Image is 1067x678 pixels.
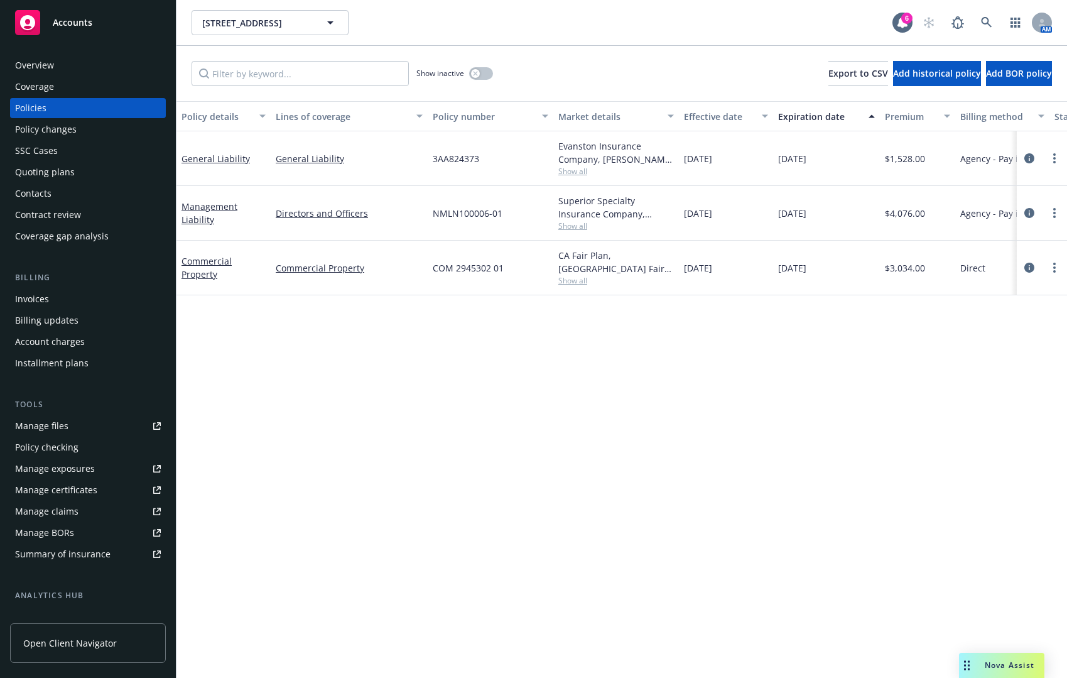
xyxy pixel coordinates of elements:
div: Manage claims [15,501,79,522]
a: Loss summary generator [10,607,166,627]
div: Coverage gap analysis [15,226,109,246]
div: SSC Cases [15,141,58,161]
button: Expiration date [773,101,880,131]
a: Policies [10,98,166,118]
div: Contacts [15,183,51,204]
div: Overview [15,55,54,75]
span: [DATE] [684,207,712,220]
div: Policy changes [15,119,77,139]
a: more [1047,260,1062,275]
a: Manage exposures [10,459,166,479]
span: Open Client Navigator [23,637,117,650]
a: Manage claims [10,501,166,522]
a: Manage BORs [10,523,166,543]
a: Coverage [10,77,166,97]
span: $1,528.00 [885,152,925,165]
button: Add BOR policy [986,61,1052,86]
span: Export to CSV [828,67,888,79]
span: $4,076.00 [885,207,925,220]
span: Agency - Pay in full [960,152,1040,165]
div: Superior Specialty Insurance Company, [PERSON_NAME] Insurance, American Insurance Professionals (... [558,194,674,221]
span: [DATE] [778,207,806,220]
span: Add BOR policy [986,67,1052,79]
div: Drag to move [959,653,975,678]
a: Report a Bug [945,10,970,35]
div: Market details [558,110,660,123]
span: 3AA824373 [433,152,479,165]
div: Policy details [181,110,252,123]
span: COM 2945302 01 [433,261,504,275]
div: Policy checking [15,437,79,457]
a: Start snowing [916,10,941,35]
a: General Liability [181,153,250,165]
a: Manage certificates [10,480,166,500]
button: Export to CSV [828,61,888,86]
a: Policy changes [10,119,166,139]
div: Contract review [15,205,81,225]
span: $3,034.00 [885,261,925,275]
span: Direct [960,261,985,275]
span: Show all [558,275,674,286]
div: Tools [10,398,166,411]
div: Invoices [15,289,49,309]
button: [STREET_ADDRESS] [192,10,349,35]
a: Commercial Property [181,255,232,280]
a: Manage files [10,416,166,436]
div: Quoting plans [15,162,75,182]
a: Policy checking [10,437,166,457]
span: NMLN100006-01 [433,207,502,220]
span: [DATE] [684,152,712,165]
a: Contacts [10,183,166,204]
a: Invoices [10,289,166,309]
a: more [1047,151,1062,166]
span: Accounts [53,18,92,28]
a: SSC Cases [10,141,166,161]
a: Account charges [10,332,166,352]
span: [STREET_ADDRESS] [202,16,311,30]
div: Manage exposures [15,459,95,479]
div: Lines of coverage [276,110,409,123]
span: Nova Assist [985,660,1034,670]
button: Effective date [679,101,773,131]
button: Billing method [955,101,1049,131]
a: circleInformation [1022,151,1037,166]
div: Summary of insurance [15,544,111,564]
button: Lines of coverage [271,101,428,131]
a: Quoting plans [10,162,166,182]
div: Loss summary generator [15,607,119,627]
div: Billing method [960,110,1031,123]
button: Nova Assist [959,653,1044,678]
div: Policy number [433,110,534,123]
a: Installment plans [10,353,166,373]
a: circleInformation [1022,260,1037,275]
div: Premium [885,110,936,123]
div: Billing [10,271,166,284]
a: Overview [10,55,166,75]
a: Directors and Officers [276,207,423,220]
a: General Liability [276,152,423,165]
div: CA Fair Plan, [GEOGRAPHIC_DATA] Fair plan [558,249,674,275]
div: Manage BORs [15,523,74,543]
a: Billing updates [10,310,166,331]
span: Show all [558,221,674,231]
div: Policies [15,98,46,118]
span: Show all [558,166,674,177]
a: Switch app [1003,10,1028,35]
button: Add historical policy [893,61,981,86]
div: Expiration date [778,110,861,123]
button: Premium [880,101,955,131]
div: Installment plans [15,353,89,373]
a: Summary of insurance [10,544,166,564]
span: Agency - Pay in full [960,207,1040,220]
div: Effective date [684,110,754,123]
button: Market details [553,101,679,131]
div: Evanston Insurance Company, [PERSON_NAME] Insurance, Brown & Riding Insurance Services, Inc. [558,139,674,166]
div: Coverage [15,77,54,97]
a: Accounts [10,5,166,40]
button: Policy details [176,101,271,131]
input: Filter by keyword... [192,61,409,86]
a: Coverage gap analysis [10,226,166,246]
a: Contract review [10,205,166,225]
a: Search [974,10,999,35]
